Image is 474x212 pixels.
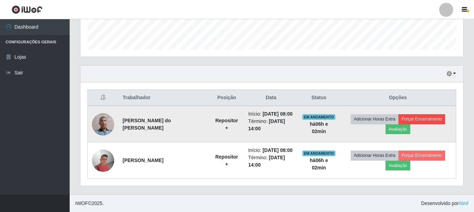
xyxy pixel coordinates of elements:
[215,118,238,131] strong: Repositor +
[75,200,88,206] span: IWOF
[92,113,114,136] img: 1683151006743.jpeg
[248,147,294,154] li: Início:
[11,5,42,14] img: CoreUI Logo
[351,114,398,124] button: Adicionar Horas Extra
[75,200,104,207] span: © 2025 .
[302,151,335,156] span: EM ANDAMENTO
[248,154,294,169] li: Término:
[459,200,468,206] a: iWof
[310,121,328,134] strong: há 06 h e 02 min
[244,90,298,106] th: Data
[248,110,294,118] li: Início:
[298,90,340,106] th: Status
[209,90,244,106] th: Posição
[386,161,410,170] button: Avaliação
[302,114,335,120] span: EM ANDAMENTO
[215,154,238,167] strong: Repositor +
[310,158,328,170] strong: há 06 h e 02 min
[123,158,163,163] strong: [PERSON_NAME]
[421,200,468,207] span: Desenvolvido por
[248,118,294,132] li: Término:
[340,90,456,106] th: Opções
[123,118,171,131] strong: [PERSON_NAME] do [PERSON_NAME]
[386,124,410,134] button: Avaliação
[263,111,293,117] time: [DATE] 08:00
[398,114,445,124] button: Forçar Encerramento
[263,147,293,153] time: [DATE] 08:00
[118,90,209,106] th: Trabalhador
[398,151,445,160] button: Forçar Encerramento
[92,149,114,172] img: 1710898857944.jpeg
[351,151,398,160] button: Adicionar Horas Extra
